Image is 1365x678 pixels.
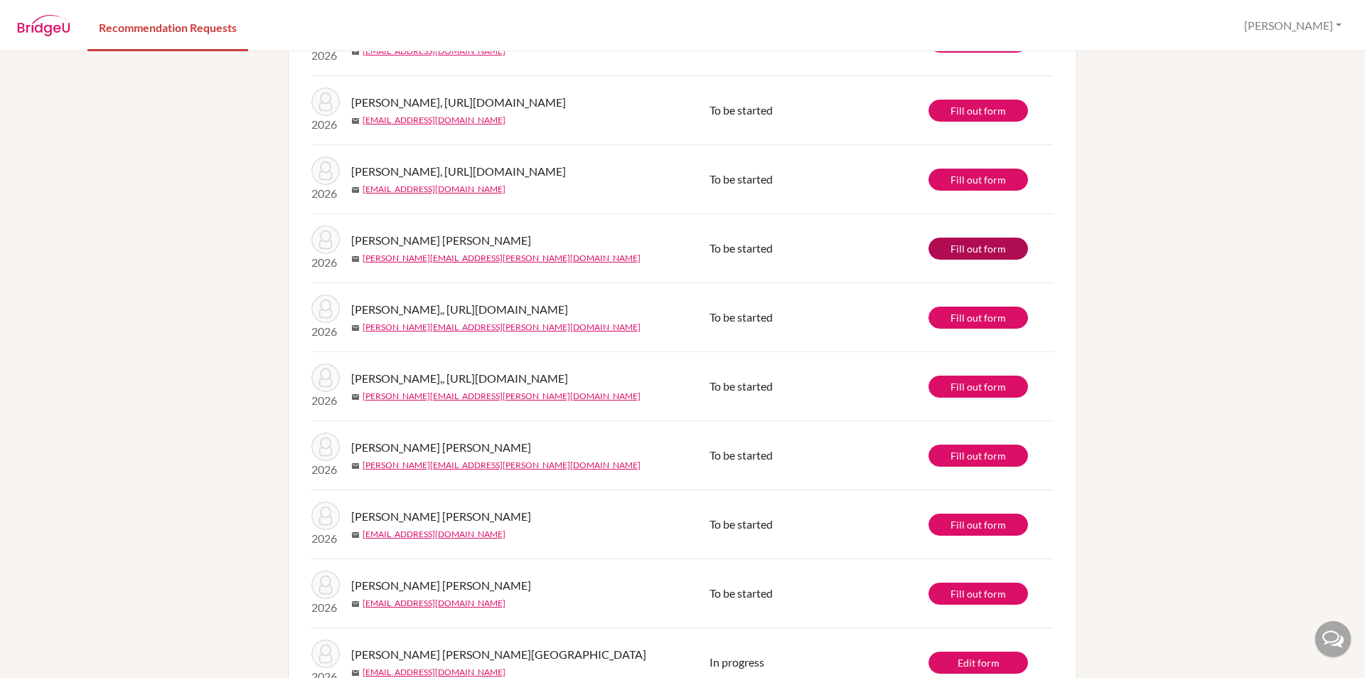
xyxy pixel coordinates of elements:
span: [PERSON_NAME],, [URL][DOMAIN_NAME] [351,301,568,318]
img: Nolasco Sztarkman, https://easalvador.powerschool.com/admin/students/home.html?frn=0014601 [311,88,340,116]
img: Risi Morán, Paolo [311,571,340,599]
span: mail [351,600,360,608]
span: [PERSON_NAME], [URL][DOMAIN_NAME] [351,94,566,111]
span: mail [351,531,360,539]
p: 2026 [311,461,340,478]
button: [PERSON_NAME] [1238,12,1348,39]
span: mail [351,669,360,677]
a: Fill out form [928,376,1028,398]
a: Recommendation Requests [87,2,248,51]
p: 2026 [311,185,340,202]
a: Fill out form [928,583,1028,605]
a: Fill out form [928,445,1028,467]
a: [EMAIL_ADDRESS][DOMAIN_NAME] [363,528,505,541]
a: Fill out form [928,100,1028,122]
img: Escobar Reyes,, https://easalvador.powerschool.com/admin/students/home.html?frn=001699 [311,364,340,392]
span: [PERSON_NAME], [URL][DOMAIN_NAME] [351,163,566,180]
span: To be started [710,241,773,255]
p: 2026 [311,323,340,340]
span: [PERSON_NAME],, [URL][DOMAIN_NAME] [351,370,568,387]
span: [PERSON_NAME] [PERSON_NAME][GEOGRAPHIC_DATA] [351,646,646,663]
a: [PERSON_NAME][EMAIL_ADDRESS][PERSON_NAME][DOMAIN_NAME] [363,252,641,265]
img: Risi Morán, Paolo [311,502,340,530]
span: mail [351,117,360,125]
span: mail [351,462,360,470]
span: mail [351,324,360,332]
img: Bonilla Andino, Valeria [311,226,340,254]
span: mail [351,393,360,401]
a: Edit form [928,652,1028,674]
span: Help [32,10,61,23]
p: 2026 [311,254,340,271]
img: Escobar Reyes,, https://easalvador.powerschool.com/admin/students/home.html?frn=001699 [311,295,340,323]
span: [PERSON_NAME] [PERSON_NAME] [351,508,531,525]
span: In progress [710,655,764,669]
span: To be started [710,103,773,117]
img: Díaz Salazar, Sofia [311,640,340,668]
p: 2026 [311,530,340,547]
span: [PERSON_NAME] [PERSON_NAME] [351,439,531,456]
span: To be started [710,517,773,531]
a: [PERSON_NAME][EMAIL_ADDRESS][PERSON_NAME][DOMAIN_NAME] [363,390,641,403]
a: [EMAIL_ADDRESS][DOMAIN_NAME] [363,114,505,127]
a: Fill out form [928,514,1028,536]
span: To be started [710,310,773,324]
p: 2026 [311,392,340,409]
p: 2026 [311,116,340,133]
a: Fill out form [928,238,1028,260]
a: Fill out form [928,307,1028,329]
img: Nolasco Sztarkman, https://easalvador.powerschool.com/admin/students/home.html?frn=0014601 [311,157,340,185]
span: To be started [710,586,773,600]
img: Silva Sauerbrey, Mario [311,433,340,461]
span: [PERSON_NAME] [PERSON_NAME] [351,577,531,594]
a: [EMAIL_ADDRESS][DOMAIN_NAME] [363,597,505,610]
a: [EMAIL_ADDRESS][DOMAIN_NAME] [363,183,505,196]
a: [PERSON_NAME][EMAIL_ADDRESS][PERSON_NAME][DOMAIN_NAME] [363,321,641,334]
span: mail [351,255,360,263]
span: To be started [710,379,773,393]
span: mail [351,48,360,56]
a: Fill out form [928,169,1028,191]
span: To be started [710,448,773,462]
a: [EMAIL_ADDRESS][DOMAIN_NAME] [363,45,505,58]
span: [PERSON_NAME] [PERSON_NAME] [351,232,531,249]
span: mail [351,186,360,194]
img: BridgeU logo [17,15,70,36]
p: 2026 [311,599,340,616]
a: [PERSON_NAME][EMAIL_ADDRESS][PERSON_NAME][DOMAIN_NAME] [363,459,641,472]
p: 2026 [311,47,340,64]
span: To be started [710,172,773,186]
